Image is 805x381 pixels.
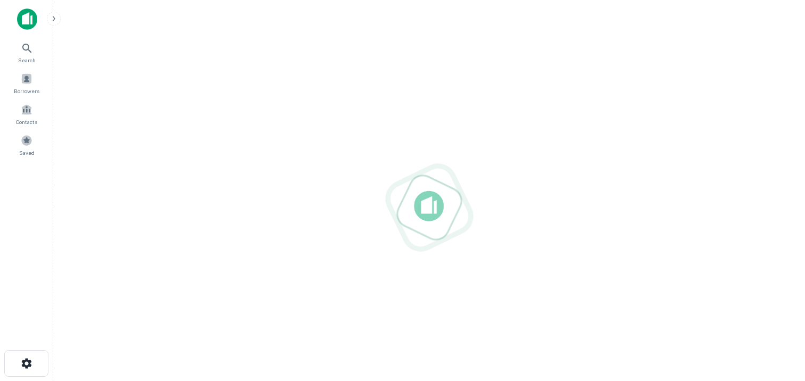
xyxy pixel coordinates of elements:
span: Contacts [16,118,37,126]
span: Saved [19,148,35,157]
span: Search [18,56,36,64]
span: Borrowers [14,87,39,95]
a: Contacts [3,100,50,128]
iframe: Chat Widget [752,296,805,347]
a: Search [3,38,50,67]
a: Saved [3,130,50,159]
a: Borrowers [3,69,50,97]
img: capitalize-icon.png [17,9,37,30]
